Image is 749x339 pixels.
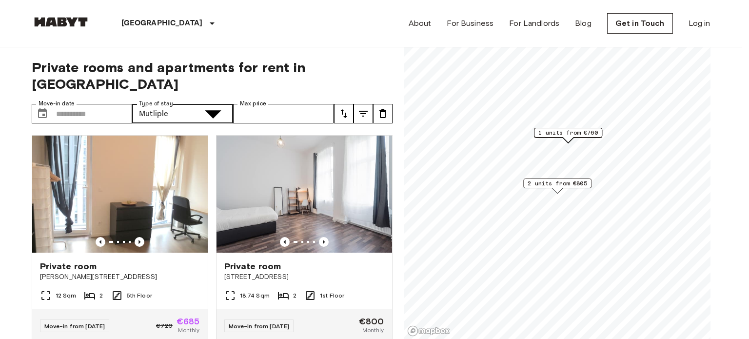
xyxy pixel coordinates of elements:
[40,272,200,282] span: [PERSON_NAME][STREET_ADDRESS]
[607,13,673,34] a: Get in Touch
[509,18,559,29] a: For Landlords
[320,291,344,300] span: 1st Floor
[334,104,354,123] button: tune
[127,291,152,300] span: 5th Floor
[359,317,384,326] span: €800
[96,237,105,247] button: Previous image
[362,326,384,335] span: Monthly
[217,136,392,253] img: Marketing picture of unit DE-01-053-001-01H
[39,100,75,108] label: Move-in date
[534,128,602,143] div: Map marker
[40,260,97,272] span: Private room
[32,136,208,253] img: Marketing picture of unit DE-01-302-013-01
[409,18,432,29] a: About
[178,326,199,335] span: Monthly
[523,179,591,194] div: Map marker
[354,104,373,123] button: tune
[121,18,203,29] p: [GEOGRAPHIC_DATA]
[32,17,90,27] img: Habyt
[135,237,144,247] button: Previous image
[44,322,105,330] span: Move-in from [DATE]
[689,18,710,29] a: Log in
[229,322,290,330] span: Move-in from [DATE]
[139,100,173,108] label: Type of stay
[33,104,52,123] button: Choose date
[156,321,173,330] span: €720
[293,291,296,300] span: 2
[407,325,450,337] a: Mapbox logo
[177,317,200,326] span: €685
[373,104,393,123] button: tune
[447,18,493,29] a: For Business
[240,100,266,108] label: Max price
[280,237,290,247] button: Previous image
[56,291,77,300] span: 12 Sqm
[575,18,591,29] a: Blog
[528,179,587,188] span: 2 units from €805
[32,59,393,92] span: Private rooms and apartments for rent in [GEOGRAPHIC_DATA]
[224,272,384,282] span: [STREET_ADDRESS]
[99,291,103,300] span: 2
[538,128,598,137] span: 1 units from €760
[240,291,270,300] span: 18.74 Sqm
[132,104,194,123] div: Mutliple
[224,260,281,272] span: Private room
[319,237,329,247] button: Previous image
